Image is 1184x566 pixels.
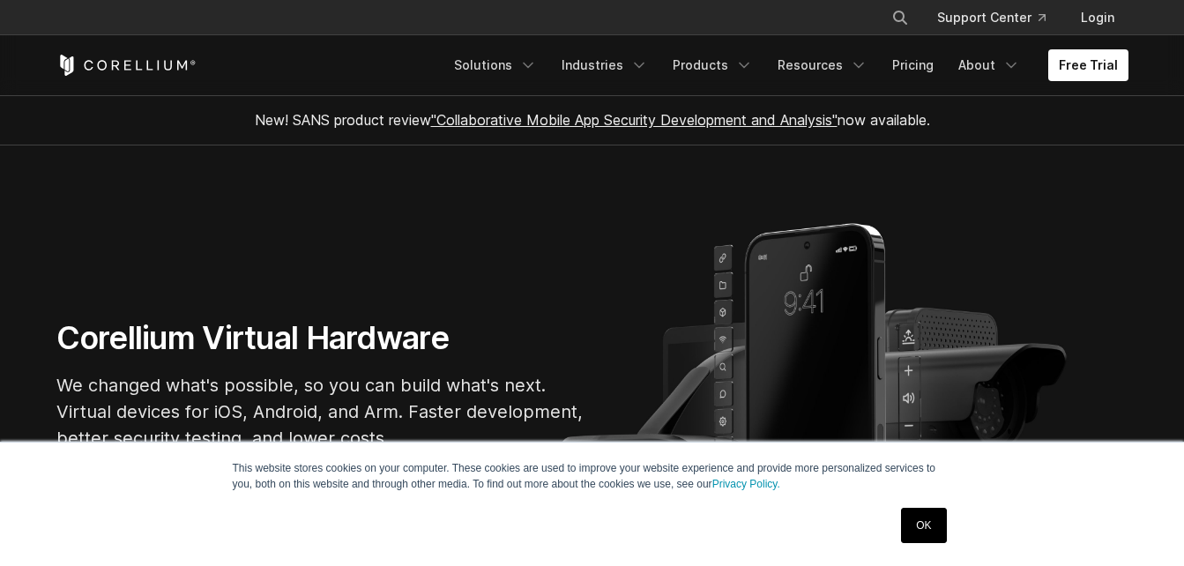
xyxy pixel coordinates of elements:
a: Industries [551,49,659,81]
a: Corellium Home [56,55,197,76]
a: Free Trial [1048,49,1128,81]
a: Solutions [443,49,547,81]
a: Privacy Policy. [712,478,780,490]
a: Resources [767,49,878,81]
span: New! SANS product review now available. [255,111,930,129]
h1: Corellium Virtual Hardware [56,318,585,358]
p: This website stores cookies on your computer. These cookies are used to improve your website expe... [233,460,952,492]
a: Pricing [882,49,944,81]
div: Navigation Menu [870,2,1128,34]
p: We changed what's possible, so you can build what's next. Virtual devices for iOS, Android, and A... [56,372,585,451]
button: Search [884,2,916,34]
a: "Collaborative Mobile App Security Development and Analysis" [431,111,838,129]
a: OK [901,508,946,543]
a: About [948,49,1031,81]
a: Login [1067,2,1128,34]
a: Products [662,49,763,81]
a: Support Center [923,2,1060,34]
div: Navigation Menu [443,49,1128,81]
